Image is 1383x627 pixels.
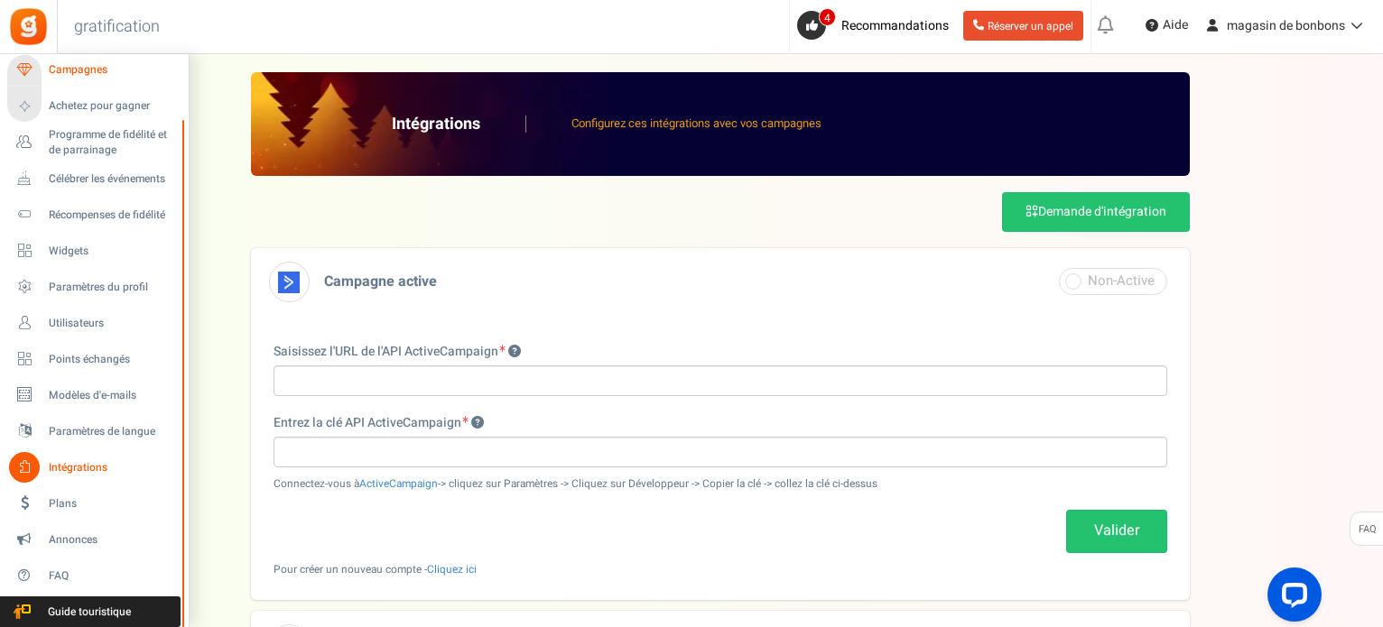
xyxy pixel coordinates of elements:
[49,423,155,439] font: Paramètres de langue
[392,112,480,136] font: Intégrations
[7,163,181,194] a: Célébrer les événements
[8,6,49,47] img: gratification
[7,488,181,519] a: Plans
[1038,202,1166,221] font: Demande d'intégration
[7,560,181,591] a: FAQ
[49,387,136,403] font: Modèles d'e-mails
[7,127,181,158] a: Programme de fidélité et de parrainage
[49,243,88,259] font: Widgets
[49,351,130,367] font: Points échangés
[324,271,437,292] font: Campagne active
[824,10,831,26] font: 4
[49,279,148,295] font: Paramètres du profil
[359,476,438,492] a: ActiveCampaign
[7,55,181,86] a: Campagnes
[1066,510,1167,552] a: Valider
[274,476,359,492] font: Connectez-vous à
[1359,521,1377,537] font: FAQ
[74,14,160,39] font: gratification
[1094,521,1139,542] font: Valider
[49,126,167,158] font: Programme de fidélité et de parrainage
[7,524,181,555] a: Annonces
[1002,192,1190,232] a: Demande d'intégration
[571,115,821,132] font: Configurez ces intégrations avec vos campagnes
[274,342,498,361] font: Saisissez l'URL de l'API ActiveCampaign
[438,476,877,492] font: -> cliquez sur Paramètres -> Cliquez sur Développeur -> Copier la clé -> collez la clé ci-dessus
[7,416,181,447] a: Paramètres de langue
[49,495,77,512] font: Plans
[427,562,477,577] a: Cliquez ici
[49,459,107,475] font: Intégrations
[274,413,461,432] font: Entrez la clé API ActiveCampaign
[7,308,181,338] a: Utilisateurs
[48,604,131,620] font: Guide touristique
[7,344,181,374] a: Points échangés
[7,199,181,230] a: Récompenses de fidélité
[841,16,949,35] font: Recommandations
[49,567,69,584] font: FAQ
[963,11,1083,41] a: Réserver un appel
[1227,16,1345,35] font: magasin de bonbons
[274,562,427,577] font: Pour créer un nouveau compte -
[988,18,1073,34] font: Réserver un appel
[7,91,181,122] a: Achetez pour gagner
[1163,15,1188,34] font: Aide
[7,272,181,302] a: Paramètres du profil
[49,97,150,114] font: Achetez pour gagner
[49,207,165,223] font: Récompenses de fidélité
[49,171,165,187] font: Célébrer les événements
[49,315,104,331] font: Utilisateurs
[49,531,97,548] font: Annonces
[797,11,956,40] a: 4 Recommandations
[7,380,181,410] a: Modèles d'e-mails
[49,61,107,78] font: Campagnes
[1138,11,1195,40] a: Aide
[7,452,181,483] a: Intégrations
[7,235,181,266] a: Widgets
